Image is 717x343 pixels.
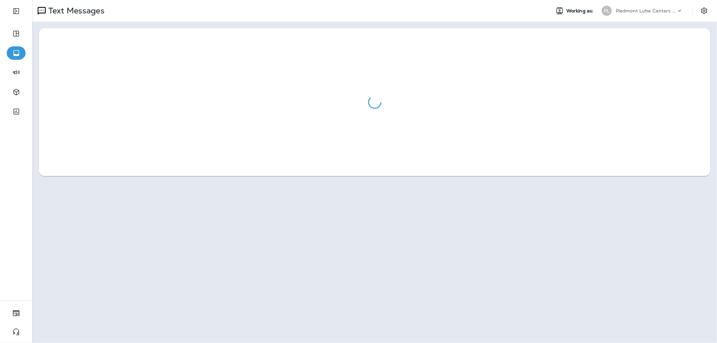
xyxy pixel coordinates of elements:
[7,4,26,18] button: Expand Sidebar
[46,6,105,16] p: Text Messages
[616,8,676,13] p: Piedmont Lube Centers LLC
[698,5,710,17] button: Settings
[602,6,612,16] div: PL
[566,8,595,14] span: Working as:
